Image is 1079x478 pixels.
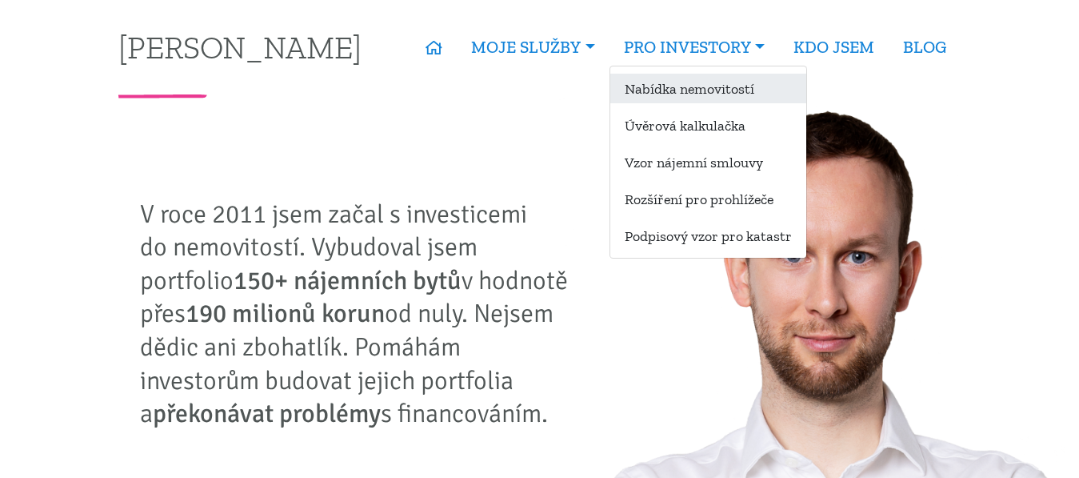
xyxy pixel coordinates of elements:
[610,221,806,251] a: Podpisový vzor pro katastr
[609,29,779,66] a: PRO INVESTORY
[118,31,362,62] a: [PERSON_NAME]
[610,184,806,214] a: Rozšíření pro prohlížeče
[140,198,580,431] p: V roce 2011 jsem začal s investicemi do nemovitostí. Vybudoval jsem portfolio v hodnotě přes od n...
[153,398,381,429] strong: překonávat problémy
[610,147,806,177] a: Vzor nájemní smlouvy
[889,29,961,66] a: BLOG
[779,29,889,66] a: KDO JSEM
[610,74,806,103] a: Nabídka nemovitostí
[234,265,462,296] strong: 150+ nájemních bytů
[457,29,609,66] a: MOJE SLUŽBY
[610,110,806,140] a: Úvěrová kalkulačka
[186,298,385,329] strong: 190 milionů korun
